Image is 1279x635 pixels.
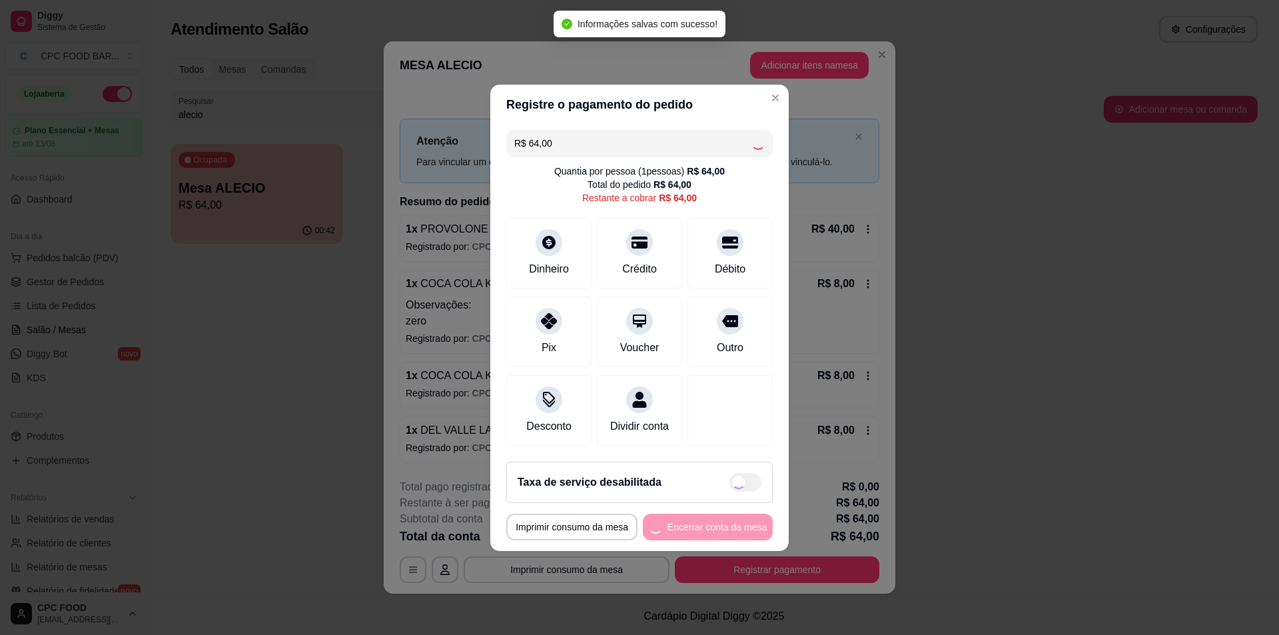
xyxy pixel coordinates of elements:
input: Ex.: hambúrguer de cordeiro [514,130,751,157]
div: Total do pedido [588,178,691,191]
button: Close [765,87,786,109]
div: Outro [717,340,743,356]
span: check-circle [562,19,572,29]
div: R$ 64,00 [653,178,691,191]
div: R$ 64,00 [659,191,697,205]
div: Restante a cobrar [582,191,697,205]
div: Pix [542,340,556,356]
button: Imprimir consumo da mesa [506,514,638,540]
div: Débito [715,261,745,277]
div: Dividir conta [610,418,669,434]
div: R$ 64,00 [687,165,725,178]
span: Informações salvas com sucesso! [578,19,717,29]
h2: Taxa de serviço desabilitada [518,474,661,490]
div: Quantia por pessoa ( 1 pessoas) [554,165,725,178]
div: Desconto [526,418,572,434]
header: Registre o pagamento do pedido [490,85,789,125]
div: Voucher [620,340,659,356]
div: Loading [751,137,765,150]
div: Crédito [622,261,657,277]
div: Dinheiro [529,261,569,277]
